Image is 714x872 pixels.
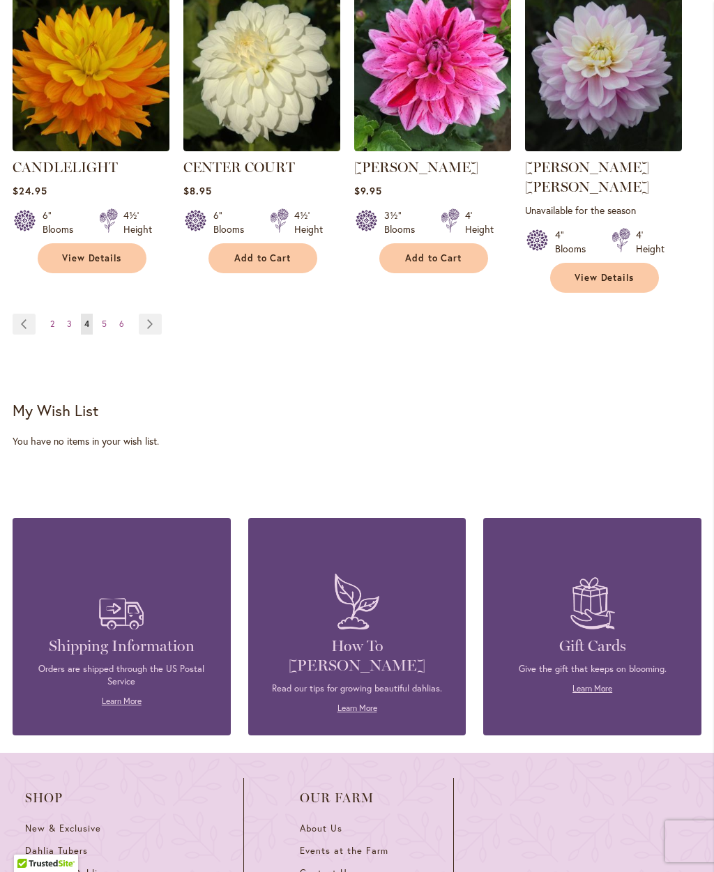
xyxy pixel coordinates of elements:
[525,141,682,154] a: Charlotte Mae
[354,184,382,197] span: $9.95
[379,243,488,273] button: Add to Cart
[13,434,701,448] div: You have no items in your wish list.
[337,703,377,713] a: Learn More
[33,663,210,688] p: Orders are shipped through the US Postal Service
[13,184,47,197] span: $24.95
[25,823,101,834] span: New & Exclusive
[504,663,681,675] p: Give the gift that keeps on blooming.
[354,159,478,176] a: [PERSON_NAME]
[50,319,54,329] span: 2
[38,243,146,273] a: View Details
[10,823,50,862] iframe: Launch Accessibility Center
[300,845,388,857] span: Events at the Farm
[102,696,142,706] a: Learn More
[269,682,446,695] p: Read our tips for growing beautiful dahlias.
[550,263,659,293] a: View Details
[269,636,446,675] h4: How To [PERSON_NAME]
[183,159,295,176] a: CENTER COURT
[67,319,72,329] span: 3
[525,159,649,195] a: [PERSON_NAME] [PERSON_NAME]
[98,314,110,335] a: 5
[119,319,124,329] span: 6
[208,243,317,273] button: Add to Cart
[636,228,664,256] div: 4' Height
[384,208,424,236] div: 3½" Blooms
[294,208,323,236] div: 4½' Height
[405,252,462,264] span: Add to Cart
[525,204,682,217] p: Unavailable for the season
[213,208,253,236] div: 6" Blooms
[234,252,291,264] span: Add to Cart
[33,636,210,656] h4: Shipping Information
[300,823,342,834] span: About Us
[102,319,107,329] span: 5
[504,636,681,656] h4: Gift Cards
[183,141,340,154] a: CENTER COURT
[575,272,635,284] span: View Details
[84,319,89,329] span: 4
[354,141,511,154] a: CHA CHING
[116,314,128,335] a: 6
[43,208,82,236] div: 6" Blooms
[25,791,188,805] span: Shop
[25,845,88,857] span: Dahlia Tubers
[123,208,152,236] div: 4½' Height
[63,314,75,335] a: 3
[183,184,212,197] span: $8.95
[13,400,98,420] strong: My Wish List
[465,208,494,236] div: 4' Height
[300,791,397,805] span: Our Farm
[62,252,122,264] span: View Details
[13,141,169,154] a: CANDLELIGHT
[555,228,595,256] div: 4" Blooms
[13,159,118,176] a: CANDLELIGHT
[572,683,612,694] a: Learn More
[47,314,58,335] a: 2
